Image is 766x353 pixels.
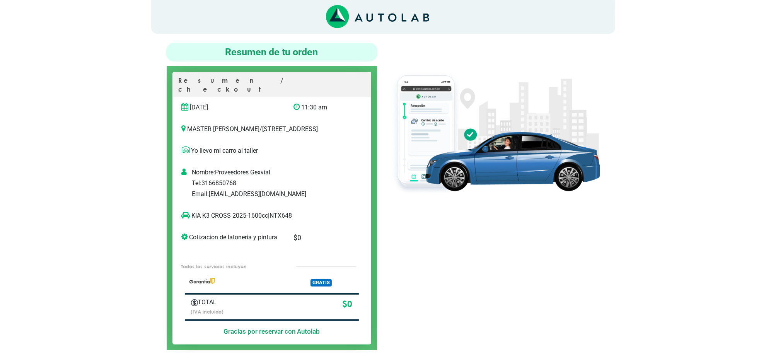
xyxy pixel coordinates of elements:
[189,278,282,285] p: Garantía
[182,211,346,220] p: KIA K3 CROSS 2025-1600cc | NTX648
[191,298,252,307] p: TOTAL
[185,327,359,335] h5: Gracias por reservar con Autolab
[191,309,224,315] small: (IVA incluido)
[181,263,280,270] p: Todos los servicios incluyen
[192,168,368,177] p: Nombre: Proveedores Gexvial
[293,233,346,243] p: $ 0
[263,298,352,311] p: $ 0
[179,76,365,97] p: Resumen / checkout
[182,103,282,112] p: [DATE]
[182,124,362,134] p: MASTER [PERSON_NAME] / [STREET_ADDRESS]
[326,13,429,20] a: Link al sitio de autolab
[182,146,362,155] p: Yo llevo mi carro al taller
[310,279,332,286] span: GRATIS
[182,233,282,242] p: Cotizacion de latoneria y pintura
[191,299,198,306] img: Autobooking-Iconos-23.png
[192,189,368,199] p: Email: [EMAIL_ADDRESS][DOMAIN_NAME]
[293,103,346,112] p: 11:30 am
[169,46,374,58] h4: Resumen de tu orden
[192,179,368,188] p: Tel: 3166850768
